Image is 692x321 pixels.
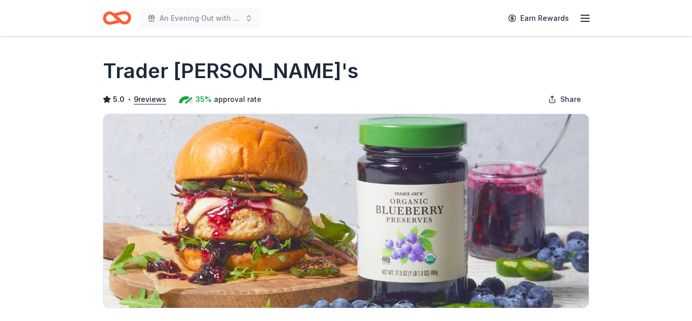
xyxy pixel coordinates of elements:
span: • [128,95,131,103]
button: 9reviews [134,93,166,105]
span: An Evening Out with The [GEOGRAPHIC_DATA] [160,12,241,24]
button: An Evening Out with The [GEOGRAPHIC_DATA] [139,8,261,28]
span: 35% [196,93,212,105]
img: Image for Trader Joe's [103,114,589,308]
button: Share [540,89,589,110]
a: Earn Rewards [502,9,575,27]
span: approval rate [214,93,261,105]
a: Home [103,6,131,30]
span: 5.0 [113,93,125,105]
h1: Trader [PERSON_NAME]'s [103,57,359,85]
span: Share [560,93,581,105]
